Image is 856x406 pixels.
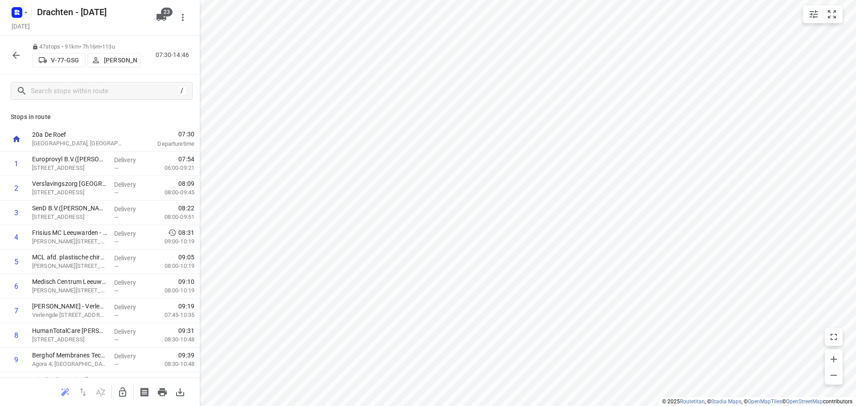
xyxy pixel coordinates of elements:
[680,398,705,405] a: Routetitan
[11,112,189,122] p: Stops in route
[114,376,147,385] p: Delivery
[150,213,194,221] p: 08:00-09:51
[114,278,147,287] p: Delivery
[136,130,194,139] span: 07:30
[114,361,119,368] span: —
[156,50,193,60] p: 07:30-14:46
[14,209,18,217] div: 3
[178,155,194,164] span: 07:54
[114,383,132,401] button: Unlock route
[114,336,119,343] span: —
[114,205,147,213] p: Delivery
[32,179,107,188] p: Verslavingszorg Noord Nederland - Leeuwarden Oostergoweg(Mirielle)
[74,387,92,396] span: Reverse route
[662,398,852,405] li: © 2025 , © , © © contributors
[114,352,147,361] p: Delivery
[14,184,18,193] div: 2
[178,204,194,213] span: 08:22
[136,139,194,148] p: Departure time
[114,229,147,238] p: Delivery
[150,311,194,320] p: 07:45-10:35
[32,286,107,295] p: Henri Dunantweg 2, Leeuwarden
[14,356,18,364] div: 9
[178,179,194,188] span: 08:09
[32,375,107,384] p: FrieslandCampina(Roel Smink)
[150,164,194,172] p: 06:00-09:21
[114,303,147,312] p: Delivery
[100,43,102,50] span: •
[8,21,33,31] h5: [DATE]
[104,57,137,64] p: [PERSON_NAME]
[114,263,119,270] span: —
[177,86,187,96] div: /
[14,233,18,242] div: 4
[150,237,194,246] p: 09:00-10:19
[803,5,843,23] div: small contained button group
[32,164,107,172] p: [STREET_ADDRESS]
[152,8,170,26] button: 23
[32,188,107,197] p: Oostergoweg 6, Leeuwarden
[14,307,18,315] div: 7
[150,286,194,295] p: 08:00-10:19
[31,84,177,98] input: Search stops within route
[114,238,119,245] span: —
[178,228,194,237] span: 08:31
[786,398,823,405] a: OpenStreetMap
[32,351,107,360] p: Berghof Membranes Technology GmbH(Melany Benitez )
[178,277,194,286] span: 09:10
[711,398,741,405] a: Stadia Maps
[178,351,194,360] span: 09:39
[14,282,18,291] div: 6
[102,43,115,50] span: 113u
[136,387,153,396] span: Print shipping labels
[32,53,86,67] button: V-77-GSG
[32,326,107,335] p: HumanTotalCare B.V. - Leeuwarden(Agatha Sijses, Nienke Kamsma)
[32,237,107,246] p: Henri Dunantweg 2, Leeuwarden
[14,331,18,340] div: 8
[32,253,107,262] p: MCL afd. plastische chirurgie(Bas Derksen)
[32,130,125,139] p: 20a De Roef
[32,360,107,369] p: Agora 4, [GEOGRAPHIC_DATA]
[161,8,173,16] span: 23
[32,262,107,271] p: Henri Dunantweg 2, Leeuwarden
[14,258,18,266] div: 5
[32,43,141,51] p: 47 stops • 91km • 7h16m
[153,387,171,396] span: Print route
[56,387,74,396] span: Reoptimize route
[178,253,194,262] span: 09:05
[114,180,147,189] p: Delivery
[114,254,147,262] p: Delivery
[51,57,79,64] p: V-77-GSG
[87,53,141,67] button: [PERSON_NAME]
[150,262,194,271] p: 08:00-10:19
[805,5,823,23] button: Map settings
[150,188,194,197] p: 08:00-09:45
[823,5,841,23] button: Fit zoom
[14,160,18,168] div: 1
[32,277,107,286] p: Medisch Centrum Leeuwarden(Wypkje Stapert)
[171,387,189,396] span: Download route
[32,204,107,213] p: SenD B.V.([PERSON_NAME] )
[748,398,782,405] a: OpenMapTiles
[178,326,194,335] span: 09:31
[168,228,177,237] svg: Early
[114,214,119,221] span: —
[114,165,119,172] span: —
[32,302,107,311] p: Piter Jelles - Verlengde Schrans(Patricia Kloetstra)
[114,312,119,319] span: —
[32,228,107,237] p: Frisius MC Leeuwarden - Poli Longziekten(Akke-Nynke van der Meer)
[150,335,194,344] p: 08:30-10:48
[114,287,119,294] span: —
[32,155,107,164] p: Europrovyl B.V.(Hennie Leegstra)
[32,139,125,148] p: [GEOGRAPHIC_DATA], [GEOGRAPHIC_DATA]
[32,335,107,344] p: Sixmastraat 66, Leeuwarden
[92,387,110,396] span: Sort by time window
[178,302,194,311] span: 09:19
[32,311,107,320] p: Verlengde Schrans 35, Leeuwarden
[114,156,147,164] p: Delivery
[114,189,119,196] span: —
[33,5,149,19] h5: Drachten - [DATE]
[32,213,107,221] p: Borniastraat 38, Leeuwarden
[114,327,147,336] p: Delivery
[178,375,194,384] span: 09:47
